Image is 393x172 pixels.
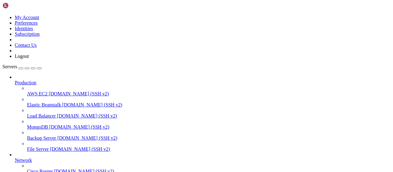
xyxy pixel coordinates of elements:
[27,146,391,152] a: File Server [DOMAIN_NAME] (SSH v2)
[27,141,391,152] li: File Server [DOMAIN_NAME] (SSH v2)
[27,102,391,108] a: Elastic Beanstalk [DOMAIN_NAME] (SSH v2)
[15,42,37,48] a: Contact Us
[27,119,391,130] li: MongoDB [DOMAIN_NAME] (SSH v2)
[15,80,36,85] span: Production
[27,97,391,108] li: Elastic Beanstalk [DOMAIN_NAME] (SSH v2)
[27,108,391,119] li: Load Balancer [DOMAIN_NAME] (SSH v2)
[15,54,29,59] a: Logout
[27,135,56,141] span: Backup Server
[15,15,39,20] a: My Account
[62,102,123,107] span: [DOMAIN_NAME] (SSH v2)
[27,124,48,130] span: MongoDB
[50,146,110,152] span: [DOMAIN_NAME] (SSH v2)
[27,102,61,107] span: Elastic Beanstalk
[2,64,42,69] a: Servers
[49,124,109,130] span: [DOMAIN_NAME] (SSH v2)
[27,135,391,141] a: Backup Server [DOMAIN_NAME] (SSH v2)
[49,91,109,96] span: [DOMAIN_NAME] (SSH v2)
[2,2,38,9] img: Shellngn
[57,113,117,118] span: [DOMAIN_NAME] (SSH v2)
[15,158,32,163] span: Network
[27,91,48,96] span: AWS EC2
[27,124,391,130] a: MongoDB [DOMAIN_NAME] (SSH v2)
[27,91,391,97] a: AWS EC2 [DOMAIN_NAME] (SSH v2)
[15,158,391,163] a: Network
[27,113,56,118] span: Load Balancer
[2,64,17,69] span: Servers
[27,146,49,152] span: File Server
[15,74,391,152] li: Production
[15,80,391,86] a: Production
[15,31,40,37] a: Subscription
[27,86,391,97] li: AWS EC2 [DOMAIN_NAME] (SSH v2)
[57,135,118,141] span: [DOMAIN_NAME] (SSH v2)
[15,26,33,31] a: Identities
[27,130,391,141] li: Backup Server [DOMAIN_NAME] (SSH v2)
[15,20,38,26] a: Preferences
[27,113,391,119] a: Load Balancer [DOMAIN_NAME] (SSH v2)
